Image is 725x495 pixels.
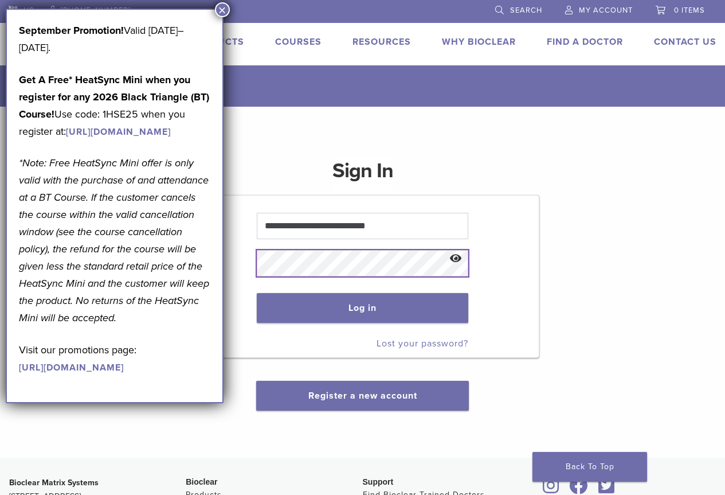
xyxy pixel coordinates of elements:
a: Bioclear [539,484,563,495]
a: Courses [275,36,322,48]
h1: Sign In [332,157,393,194]
p: Visit our promotions page: [19,341,210,376]
a: Why Bioclear [442,36,516,48]
button: Log in [257,293,468,323]
a: Back To Top [532,452,647,482]
strong: Get A Free* HeatSync Mini when you register for any 2026 Black Triangle (BT) Course! [19,73,209,120]
a: Bioclear [566,484,592,495]
a: Contact Us [654,36,716,48]
a: Register a new account [308,390,417,402]
span: Support [363,477,394,486]
h1: My Account [36,65,716,107]
button: Close [215,2,230,17]
button: Register a new account [256,381,469,411]
span: My Account [579,6,633,15]
span: 0 items [674,6,705,15]
a: [URL][DOMAIN_NAME] [19,362,124,373]
p: Use code: 1HSE25 when you register at: [19,71,210,140]
a: Resources [352,36,411,48]
a: Bioclear [594,484,618,495]
em: *Note: Free HeatSync Mini offer is only valid with the purchase of and attendance at a BT Course.... [19,157,209,324]
span: Search [510,6,542,15]
a: Lost your password? [377,338,468,349]
a: [URL][DOMAIN_NAME] [66,126,171,138]
span: Bioclear [186,477,217,486]
b: September Promotion! [19,24,124,37]
button: Show password [444,244,468,274]
a: Find A Doctor [547,36,623,48]
strong: Bioclear Matrix Systems [9,478,99,488]
p: Valid [DATE]–[DATE]. [19,22,210,56]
